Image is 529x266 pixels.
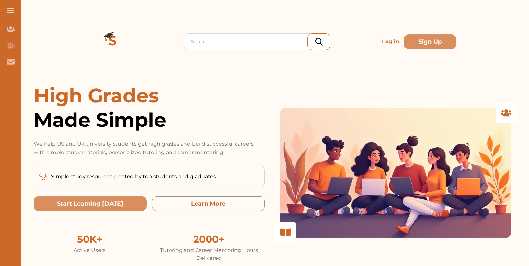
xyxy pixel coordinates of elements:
[404,34,456,49] button: Sign Up
[153,232,265,246] div: 2000+
[34,196,147,211] button: Start Learning Today
[34,84,159,107] span: High Grades
[379,35,401,48] p: Log in
[152,196,265,211] button: Learn More
[34,140,265,157] p: We help US and UK university students get high grades and build successful careers with simple st...
[153,246,265,262] div: Tutoring and Career Mentoring Hours Delivered
[51,173,216,180] p: Simple study resources created by top students and graduates
[34,108,265,132] span: Made Simple
[89,18,136,65] img: Logo
[315,38,323,46] img: search_icon
[34,232,145,246] div: 50K+
[34,246,145,254] div: Active Users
